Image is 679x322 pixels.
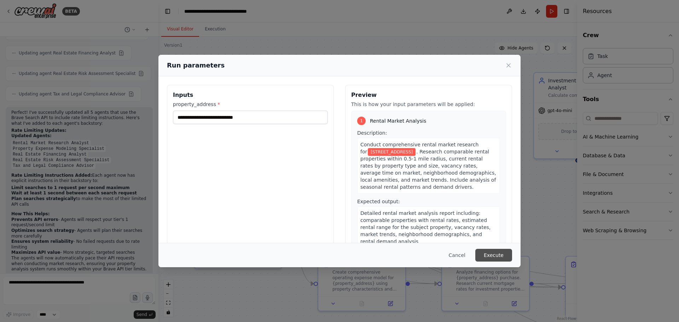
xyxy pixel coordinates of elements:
[370,117,426,124] span: Rental Market Analysis
[351,101,506,108] p: This is how your input parameters will be applied:
[357,117,366,125] div: 1
[360,210,491,244] span: Detailed rental market analysis report including: comparable properties with rental rates, estima...
[475,249,512,262] button: Execute
[357,130,387,136] span: Description:
[368,148,416,156] span: Variable: property_address
[351,91,506,99] h3: Preview
[360,149,496,190] span: . Research comparable rental properties within 0.5-1 mile radius, current rental rates by propert...
[360,142,478,154] span: Conduct comprehensive rental market research for
[167,60,225,70] h2: Run parameters
[173,101,328,108] label: property_address
[173,91,328,99] h3: Inputs
[357,199,400,204] span: Expected output:
[443,249,471,262] button: Cancel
